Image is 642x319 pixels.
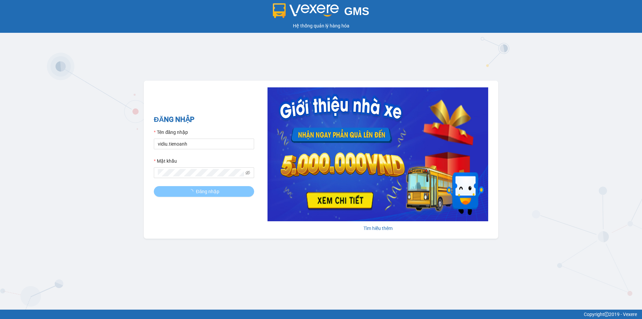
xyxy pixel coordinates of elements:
[273,10,369,15] a: GMS
[2,22,640,29] div: Hệ thống quản lý hàng hóa
[267,225,488,232] div: Tìm hiểu thêm
[189,189,196,194] span: loading
[154,114,254,125] h2: ĐĂNG NHẬP
[5,311,637,318] div: Copyright 2019 - Vexere
[154,129,188,136] label: Tên đăng nhập
[154,157,177,165] label: Mật khẩu
[273,3,339,18] img: logo 2
[245,170,250,175] span: eye-invisible
[604,312,609,317] span: copyright
[154,139,254,149] input: Tên đăng nhập
[344,5,369,17] span: GMS
[196,188,219,195] span: Đăng nhập
[267,87,488,221] img: banner-0
[158,169,244,176] input: Mật khẩu
[154,186,254,197] button: Đăng nhập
